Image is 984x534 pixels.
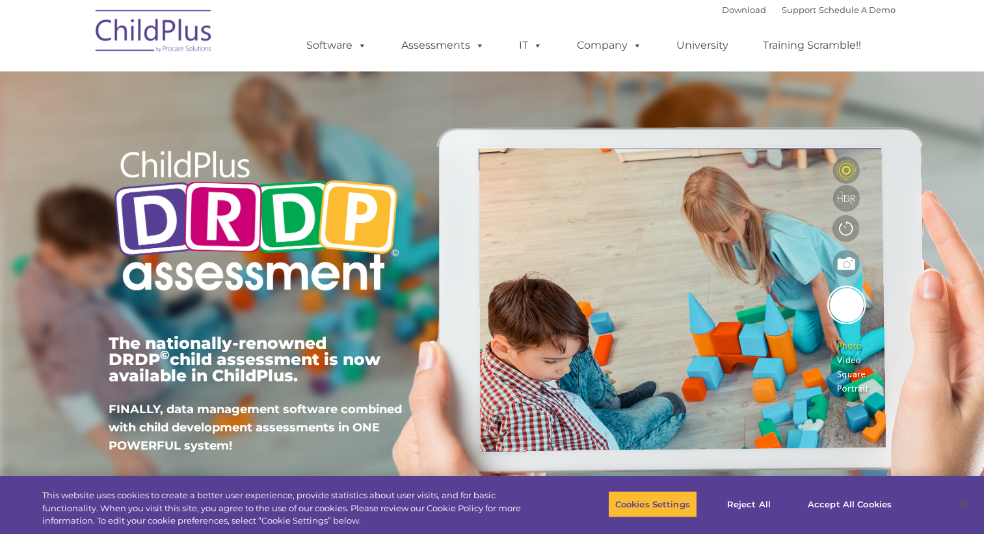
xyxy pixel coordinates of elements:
font: | [722,5,896,15]
sup: © [160,348,170,362]
a: Support [782,5,816,15]
a: Schedule A Demo [819,5,896,15]
a: Assessments [388,32,498,58]
a: IT [506,32,555,58]
button: Accept All Cookies [801,490,899,518]
a: Software [293,32,380,58]
button: Close [949,490,977,518]
a: Training Scramble!! [750,32,874,58]
button: Reject All [708,490,790,518]
a: University [663,32,741,58]
a: Download [722,5,766,15]
span: FINALLY, data management software combined with child development assessments in ONE POWERFUL sys... [109,402,402,453]
img: ChildPlus by Procare Solutions [89,1,219,66]
img: Copyright - DRDP Logo Light [109,133,404,312]
button: Cookies Settings [608,490,697,518]
span: The nationally-renowned DRDP child assessment is now available in ChildPlus. [109,333,380,385]
a: Company [564,32,655,58]
div: This website uses cookies to create a better user experience, provide statistics about user visit... [42,489,541,528]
